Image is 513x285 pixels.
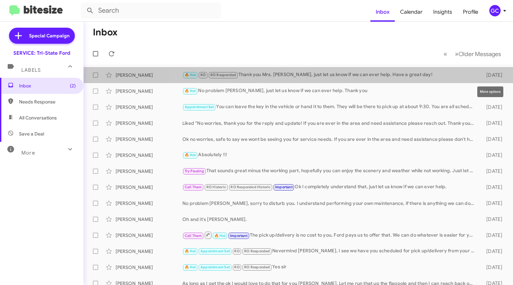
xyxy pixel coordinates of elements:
span: 🔥 Hot [185,249,196,253]
div: You can leave the key in the vehicle or hand it to them. They will be there to pick up at about 9... [182,103,478,111]
span: Try Pausing [185,169,204,173]
h1: Inbox [93,27,118,38]
span: 🔥 Hot [214,234,226,238]
div: [DATE] [478,248,508,255]
span: (2) [70,82,76,89]
div: No problem [PERSON_NAME], just let us know if we can ever help. Thank you [182,87,478,95]
span: RO Responded [210,73,236,77]
span: Call Them [185,185,202,189]
div: That sounds great minus the working part, hopefully you can enjoy the scenery and weather while n... [182,167,478,175]
div: [PERSON_NAME] [116,216,182,223]
span: Call Them [185,234,202,238]
span: RO Historic [206,185,226,189]
span: 🔥 Hot [185,265,196,269]
div: [DATE] [478,168,508,175]
div: [DATE] [478,136,508,142]
div: The pick up/delivery is no cost to you, Ford pays us to offer that. We can do whatever is easier ... [182,231,478,239]
div: [PERSON_NAME] [116,264,182,271]
div: Liked “No worries, thank you for the reply and update! If you are ever in the area and need assis... [182,120,478,126]
span: Labels [21,67,41,73]
span: Inbox [19,82,76,89]
div: SERVICE: Tri-State Ford [13,50,70,56]
span: Appointment Set [200,265,230,269]
input: Search [81,3,221,19]
div: Ok I completely understand that, just let us know if we can ever help. [182,183,478,191]
span: Older Messages [459,50,501,58]
div: [DATE] [478,264,508,271]
span: Important [275,185,293,189]
div: [DATE] [478,232,508,239]
div: [DATE] [478,104,508,110]
div: [PERSON_NAME] [116,232,182,239]
div: [DATE] [478,200,508,207]
span: RO [234,249,239,253]
span: Appointment Set [200,249,230,253]
div: [DATE] [478,184,508,191]
div: [PERSON_NAME] [116,248,182,255]
span: RO Responded [244,265,270,269]
span: RO [234,265,239,269]
span: Important [230,234,247,238]
div: [PERSON_NAME] [116,104,182,110]
span: 🔥 Hot [185,153,196,157]
div: [DATE] [478,216,508,223]
span: Appointment Set [185,105,214,109]
span: All Conversations [19,114,57,121]
span: More [21,150,35,156]
div: [PERSON_NAME] [116,168,182,175]
span: Save a Deal [19,130,44,137]
a: Special Campaign [9,28,75,44]
div: No problem [PERSON_NAME], sorry to disturb you. I understand performing your own maintenance, if ... [182,200,478,207]
div: [PERSON_NAME] [116,120,182,126]
div: More options [477,86,503,97]
div: [PERSON_NAME] [116,72,182,78]
button: GC [484,5,506,16]
div: Absolutely !!! [182,151,478,159]
div: [PERSON_NAME] [116,152,182,159]
span: » [455,50,459,58]
div: [DATE] [478,152,508,159]
a: Insights [428,2,458,22]
div: [DATE] [478,72,508,78]
span: Needs Response [19,98,76,105]
div: Oh and it's [PERSON_NAME]. [182,216,478,223]
span: Special Campaign [29,32,69,39]
div: GC [489,5,501,16]
div: [DATE] [478,120,508,126]
span: « [444,50,447,58]
div: [PERSON_NAME] [116,184,182,191]
span: 🔥 Hot [185,89,196,93]
div: Thank you Mrs. [PERSON_NAME], just let us know if we can ever help. Have a great day! [182,71,478,79]
span: RO [200,73,206,77]
button: Next [451,47,505,61]
div: [PERSON_NAME] [116,136,182,142]
div: Ok no worries, safe to say we wont be seeing you for service needs. If you are ever in the area a... [182,136,478,142]
button: Previous [440,47,451,61]
span: 🔥 Hot [185,73,196,77]
div: Yes sir [182,263,478,271]
span: RO Responded Historic [230,185,271,189]
div: [PERSON_NAME] [116,88,182,94]
a: Inbox [370,2,395,22]
span: RO Responded [244,249,270,253]
a: Calendar [395,2,428,22]
a: Profile [458,2,484,22]
div: [PERSON_NAME] [116,200,182,207]
div: Nevermind [PERSON_NAME], I see we have you scheduled for pick up/delivery from your [STREET_ADDRE... [182,247,478,255]
nav: Page navigation example [440,47,505,61]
